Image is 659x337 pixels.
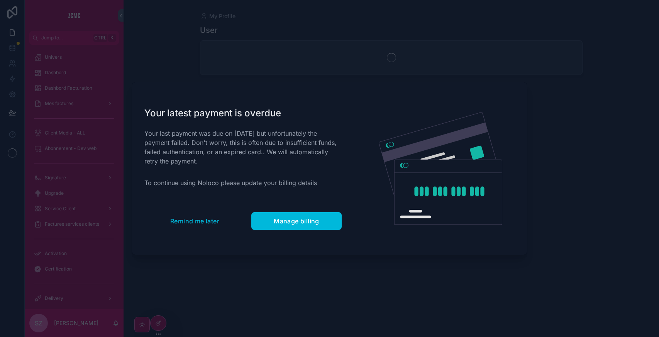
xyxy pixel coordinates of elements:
span: Remind me later [170,217,219,225]
p: To continue using Noloco please update your billing details [144,178,342,187]
h1: Your latest payment is overdue [144,107,342,119]
span: Manage billing [274,217,319,225]
p: Your last payment was due on [DATE] but unfortunately the payment failed. Don't worry, this is of... [144,129,342,166]
button: Remind me later [144,212,245,230]
button: Manage billing [251,212,342,230]
img: Credit card illustration [379,112,502,225]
